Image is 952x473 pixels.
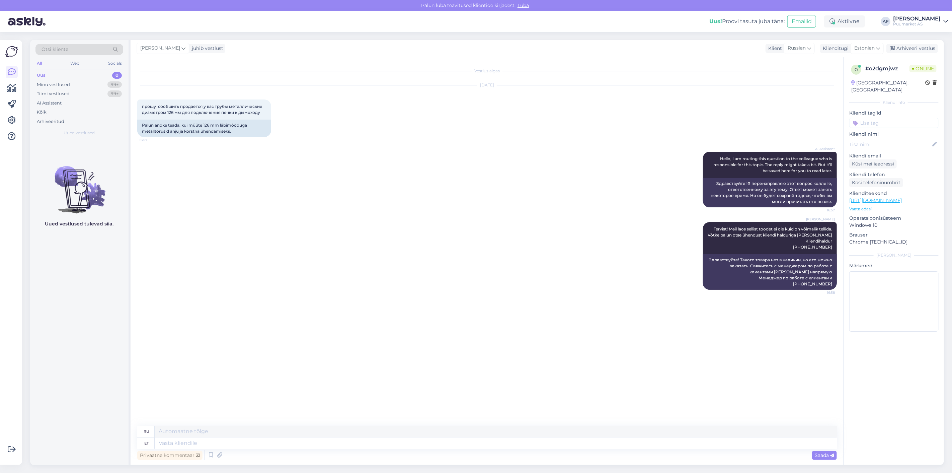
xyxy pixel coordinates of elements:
div: Kõik [37,109,47,116]
span: [PERSON_NAME] [140,45,180,52]
div: Vestlus algas [137,68,837,74]
div: # o2dgmjwz [865,65,909,73]
div: Uus [37,72,46,79]
div: Socials [107,59,123,68]
span: AI Assistent [810,146,835,151]
span: Estonian [854,45,875,52]
div: 99+ [107,81,122,88]
div: Klienditugi [820,45,849,52]
input: Lisa nimi [850,141,931,148]
b: Uus! [709,18,722,24]
div: Proovi tasuta juba täna: [709,17,785,25]
div: juhib vestlust [189,45,223,52]
p: Kliendi nimi [849,131,939,138]
div: Arhiveeri vestlus [886,44,938,53]
span: Hello, I am routing this question to the colleague who is responsible for this topic. The reply m... [713,156,833,173]
p: Brauser [849,231,939,239]
div: Web [69,59,81,68]
p: Kliendi telefon [849,171,939,178]
div: AP [881,17,890,26]
input: Lisa tag [849,118,939,128]
div: [PERSON_NAME] [893,16,941,21]
div: 99+ [107,90,122,97]
span: [PERSON_NAME] [806,217,835,222]
span: 16:57 [139,137,164,142]
button: Emailid [787,15,816,28]
div: Kliendi info [849,99,939,106]
div: Palun andke teada, kui müüte 126 mm läbimõõduga metalltorusid ahju ja korstna ühendamiseks. [137,120,271,137]
div: Tiimi vestlused [37,90,70,97]
span: Online [909,65,937,72]
span: Russian [788,45,806,52]
p: Chrome [TECHNICAL_ID] [849,239,939,246]
div: Aktiivne [824,15,865,27]
span: Tervist! Meil laos sellist toodet ei ole kuid on võimalik tellida. Võtke palun otse ühendust klie... [708,226,833,250]
p: Uued vestlused tulevad siia. [45,220,114,227]
p: Vaata edasi ... [849,206,939,212]
div: et [144,437,149,449]
span: 16:58 [810,290,835,295]
div: Küsi meiliaadressi [849,159,897,168]
p: Klienditeekond [849,190,939,197]
div: Privaatne kommentaar [137,451,203,460]
div: Arhiveeritud [37,118,64,125]
span: Otsi kliente [42,46,68,53]
span: 16:57 [810,208,835,213]
span: прошу сообщить продается у вас трубы металлические диаметром 126 мм для подключения печки к дымоходу [142,104,263,115]
div: AI Assistent [37,100,62,107]
div: Здравствуйте! Такого товара нет в наличии, но его можно заказать. Свяжитесь с менеджером по работ... [703,254,837,290]
a: [PERSON_NAME]Puumarket AS [893,16,948,27]
div: ru [144,426,149,437]
div: All [35,59,43,68]
p: Kliendi email [849,152,939,159]
span: Uued vestlused [64,130,95,136]
a: [URL][DOMAIN_NAME] [849,197,902,203]
p: Operatsioonisüsteem [849,215,939,222]
div: Küsi telefoninumbrit [849,178,903,187]
img: Askly Logo [5,45,18,58]
p: Windows 10 [849,222,939,229]
span: Luba [515,2,531,8]
img: No chats [30,154,129,214]
div: Minu vestlused [37,81,70,88]
p: Kliendi tag'id [849,110,939,117]
div: [GEOGRAPHIC_DATA], [GEOGRAPHIC_DATA] [851,79,925,93]
span: o [855,67,858,72]
div: Puumarket AS [893,21,941,27]
div: 0 [112,72,122,79]
div: Здравствуйте! Я перенаправляю этот вопрос коллеге, ответственному за эту тему. Ответ может занять... [703,178,837,207]
p: Märkmed [849,262,939,269]
div: [PERSON_NAME] [849,252,939,258]
span: Saada [815,452,834,458]
div: [DATE] [137,82,837,88]
div: Klient [766,45,782,52]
